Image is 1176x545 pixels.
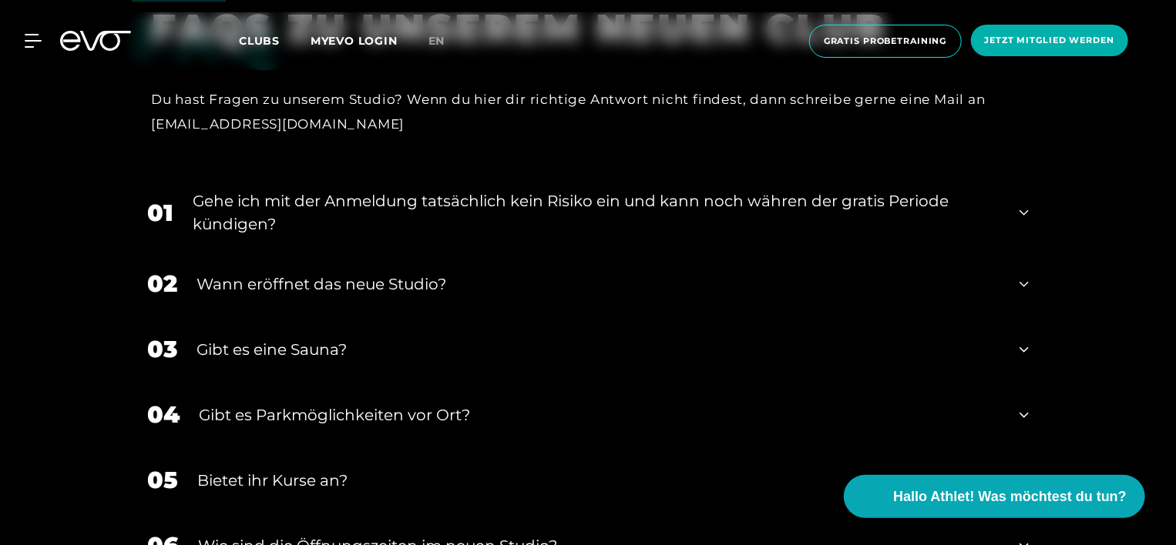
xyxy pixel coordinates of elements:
div: Bietet ihr Kurse an? [197,469,1000,492]
div: 01 [147,196,173,230]
div: 05 [147,463,178,497]
div: Gibt es eine Sauna? [197,338,1000,361]
div: Gehe ich mit der Anmeldung tatsächlich kein Risiko ein und kann noch währen der gratis Periode kü... [193,189,1000,236]
span: en [428,34,445,48]
button: Hallo Athlet! Was möchtest du tun? [844,475,1145,518]
div: 04 [147,397,180,432]
a: en [428,32,464,50]
span: Hallo Athlet! Was möchtest du tun? [893,486,1127,507]
a: Clubs [239,33,311,48]
span: Clubs [239,34,280,48]
span: Gratis Probetraining [824,35,947,48]
a: MYEVO LOGIN [311,34,398,48]
div: 02 [147,266,177,301]
div: Wann eröffnet das neue Studio? [197,272,1000,296]
a: Gratis Probetraining [805,25,966,58]
span: Jetzt Mitglied werden [985,34,1114,47]
div: Du hast Fragen zu unserem Studio? Wenn du hier dir richtige Antwort nicht findest, dann schreibe ... [151,87,1006,137]
div: Gibt es Parkmöglichkeiten vor Ort? [199,403,1000,426]
a: Jetzt Mitglied werden [966,25,1133,58]
div: 03 [147,332,177,366]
